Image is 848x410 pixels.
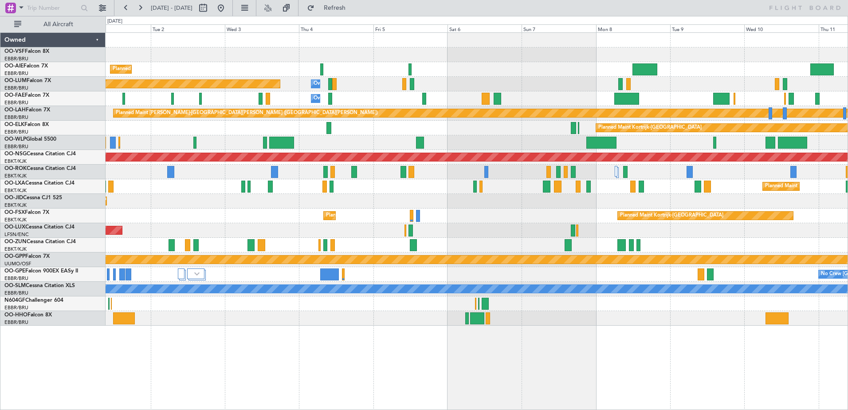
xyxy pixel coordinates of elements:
[4,298,25,303] span: N604GF
[4,246,27,252] a: EBKT/KJK
[316,5,353,11] span: Refresh
[4,275,28,282] a: EBBR/BRU
[4,158,27,165] a: EBKT/KJK
[4,225,75,230] a: OO-LUXCessna Citation CJ4
[4,195,23,201] span: OO-JID
[4,173,27,179] a: EBKT/KJK
[4,70,28,77] a: EBBR/BRU
[116,106,378,120] div: Planned Maint [PERSON_NAME]-[GEOGRAPHIC_DATA][PERSON_NAME] ([GEOGRAPHIC_DATA][PERSON_NAME])
[4,298,63,303] a: N604GFChallenger 604
[4,107,26,113] span: OO-LAH
[4,231,29,238] a: LFSN/ENC
[4,312,27,318] span: OO-HHO
[4,107,50,113] a: OO-LAHFalcon 7X
[4,93,25,98] span: OO-FAE
[4,137,26,142] span: OO-WLP
[4,210,49,215] a: OO-FSXFalcon 7X
[598,121,702,134] div: Planned Maint Kortrijk-[GEOGRAPHIC_DATA]
[4,63,24,69] span: OO-AIE
[670,24,744,32] div: Tue 9
[10,17,96,32] button: All Aircraft
[4,290,28,296] a: EBBR/BRU
[4,195,62,201] a: OO-JIDCessna CJ1 525
[4,129,28,135] a: EBBR/BRU
[4,137,56,142] a: OO-WLPGlobal 5500
[194,272,200,276] img: arrow-gray.svg
[4,78,51,83] a: OO-LUMFalcon 7X
[303,1,356,15] button: Refresh
[4,122,24,127] span: OO-ELK
[4,49,25,54] span: OO-VSF
[23,21,94,28] span: All Aircraft
[314,92,374,105] div: Owner Melsbroek Air Base
[4,312,52,318] a: OO-HHOFalcon 8X
[326,209,429,222] div: Planned Maint Kortrijk-[GEOGRAPHIC_DATA]
[4,181,75,186] a: OO-LXACessna Citation CJ4
[151,4,192,12] span: [DATE] - [DATE]
[27,1,78,15] input: Trip Number
[4,239,76,244] a: OO-ZUNCessna Citation CJ4
[4,239,27,244] span: OO-ZUN
[4,99,28,106] a: EBBR/BRU
[4,122,49,127] a: OO-ELKFalcon 8X
[744,24,818,32] div: Wed 10
[4,268,78,274] a: OO-GPEFalcon 900EX EASy II
[4,187,27,194] a: EBKT/KJK
[4,151,27,157] span: OO-NSG
[522,24,596,32] div: Sun 7
[4,143,28,150] a: EBBR/BRU
[4,283,75,288] a: OO-SLMCessna Citation XLS
[4,268,25,274] span: OO-GPE
[4,166,76,171] a: OO-ROKCessna Citation CJ4
[4,93,49,98] a: OO-FAEFalcon 7X
[4,78,27,83] span: OO-LUM
[76,24,150,32] div: Mon 1
[4,55,28,62] a: EBBR/BRU
[4,319,28,326] a: EBBR/BRU
[4,254,50,259] a: OO-GPPFalcon 7X
[620,209,723,222] div: Planned Maint Kortrijk-[GEOGRAPHIC_DATA]
[4,166,27,171] span: OO-ROK
[4,260,31,267] a: UUMO/OSF
[4,217,27,223] a: EBKT/KJK
[4,114,28,121] a: EBBR/BRU
[4,283,26,288] span: OO-SLM
[373,24,448,32] div: Fri 5
[4,63,48,69] a: OO-AIEFalcon 7X
[314,77,374,91] div: Owner Melsbroek Air Base
[299,24,373,32] div: Thu 4
[113,63,252,76] div: Planned Maint [GEOGRAPHIC_DATA] ([GEOGRAPHIC_DATA])
[4,304,28,311] a: EBBR/BRU
[4,210,25,215] span: OO-FSX
[107,18,122,25] div: [DATE]
[151,24,225,32] div: Tue 2
[4,181,25,186] span: OO-LXA
[225,24,299,32] div: Wed 3
[4,151,76,157] a: OO-NSGCessna Citation CJ4
[448,24,522,32] div: Sat 6
[4,202,27,209] a: EBKT/KJK
[4,254,25,259] span: OO-GPP
[4,225,25,230] span: OO-LUX
[4,49,49,54] a: OO-VSFFalcon 8X
[4,85,28,91] a: EBBR/BRU
[596,24,670,32] div: Mon 8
